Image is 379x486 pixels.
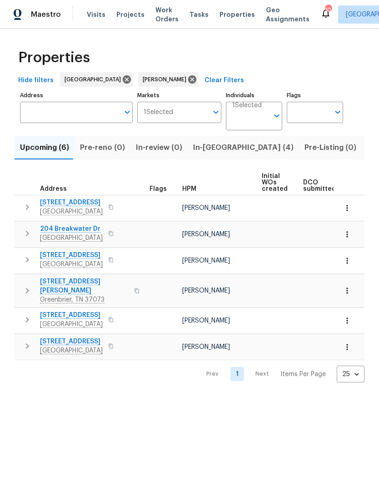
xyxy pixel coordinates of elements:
[182,258,230,264] span: [PERSON_NAME]
[15,72,57,89] button: Hide filters
[150,186,167,192] span: Flags
[20,141,69,154] span: Upcoming (6)
[60,72,133,87] div: [GEOGRAPHIC_DATA]
[304,141,356,154] span: Pre-Listing (0)
[121,106,134,119] button: Open
[287,93,343,98] label: Flags
[270,109,283,122] button: Open
[331,106,344,119] button: Open
[116,10,145,19] span: Projects
[182,231,230,238] span: [PERSON_NAME]
[144,109,173,116] span: 1 Selected
[182,317,230,324] span: [PERSON_NAME]
[219,10,255,19] span: Properties
[209,106,222,119] button: Open
[325,5,331,15] div: 10
[226,93,282,98] label: Individuals
[20,93,133,98] label: Address
[87,10,105,19] span: Visits
[182,205,230,211] span: [PERSON_NAME]
[65,75,125,84] span: [GEOGRAPHIC_DATA]
[193,141,294,154] span: In-[GEOGRAPHIC_DATA] (4)
[189,11,209,18] span: Tasks
[137,93,222,98] label: Markets
[232,102,262,109] span: 1 Selected
[18,53,90,62] span: Properties
[337,362,364,386] div: 25
[80,141,125,154] span: Pre-reno (0)
[262,173,288,192] span: Initial WOs created
[198,366,364,382] nav: Pagination Navigation
[230,367,244,381] a: Goto page 1
[182,186,196,192] span: HPM
[201,72,248,89] button: Clear Filters
[138,72,198,87] div: [PERSON_NAME]
[182,288,230,294] span: [PERSON_NAME]
[182,344,230,350] span: [PERSON_NAME]
[18,75,54,86] span: Hide filters
[31,10,61,19] span: Maestro
[40,186,67,192] span: Address
[204,75,244,86] span: Clear Filters
[155,5,179,24] span: Work Orders
[280,370,326,379] p: Items Per Page
[303,179,336,192] span: DCO submitted
[136,141,182,154] span: In-review (0)
[266,5,309,24] span: Geo Assignments
[143,75,190,84] span: [PERSON_NAME]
